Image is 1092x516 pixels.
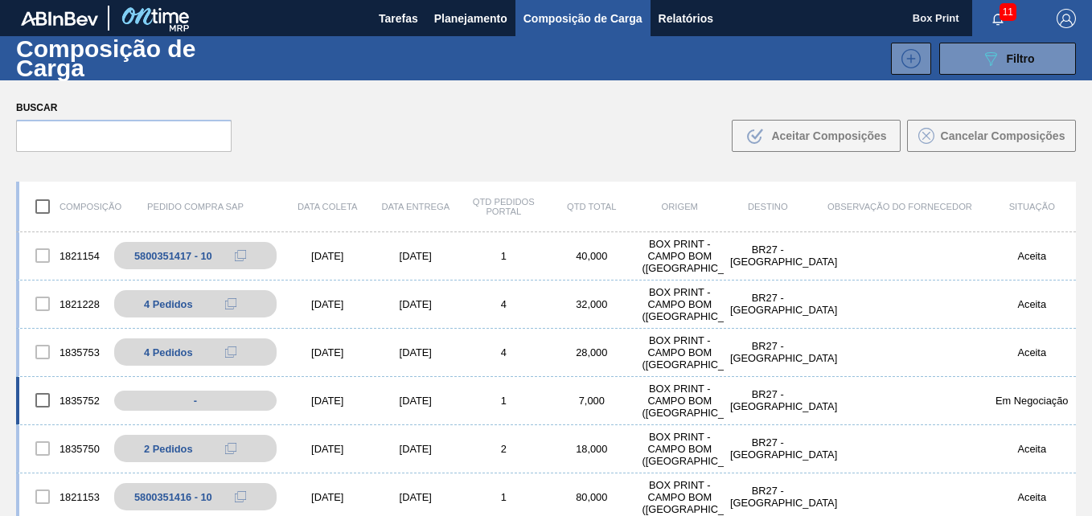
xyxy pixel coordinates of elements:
div: [DATE] [284,250,372,262]
div: 1 [460,250,548,262]
div: Situação [988,202,1077,211]
button: Filtro [939,43,1076,75]
div: [DATE] [372,491,460,503]
div: [DATE] [284,491,372,503]
div: 5800351416 - 10 [134,491,212,503]
button: Notificações [972,7,1024,30]
div: Qtd Total [548,202,636,211]
div: [DATE] [284,346,372,358]
div: Aceita [988,250,1077,262]
div: [DATE] [372,250,460,262]
div: Pedido Compra SAP [108,202,284,211]
div: [DATE] [284,443,372,455]
div: Aceita [988,346,1077,358]
div: 1821153 [19,480,108,514]
button: Cancelar Composições [907,120,1076,152]
div: Data coleta [284,202,372,211]
span: Tarefas [379,9,418,28]
div: Composição [19,190,108,223]
div: 5800351417 - 10 [134,250,212,262]
span: Cancelar Composições [941,129,1065,142]
div: BOX PRINT - CAMPO BOM (RS) [636,238,725,274]
h1: Composição de Carga [16,39,263,76]
div: 1835752 [19,383,108,417]
span: Composição de Carga [523,9,642,28]
div: BR27 - Nova Minas [724,388,812,412]
span: Filtro [1007,52,1035,65]
span: Planejamento [434,9,507,28]
img: Logout [1057,9,1076,28]
span: 2 Pedidos [144,443,192,455]
span: Relatórios [659,9,713,28]
div: BR27 - Nova Minas [724,436,812,461]
div: Data entrega [372,202,460,211]
div: 2 [460,443,548,455]
div: [DATE] [372,298,460,310]
div: Observação do Fornecedor [812,202,988,211]
div: 1835753 [19,335,108,369]
div: BOX PRINT - CAMPO BOM (RS) [636,383,725,419]
div: Copiar [224,246,257,265]
div: BOX PRINT - CAMPO BOM (RS) [636,479,725,515]
span: 4 Pedidos [144,298,192,310]
div: Copiar [215,439,247,458]
span: Aceitar Composições [771,129,886,142]
img: TNhmsLtSVTkK8tSr43FrP2fwEKptu5GPRR3wAAAABJRU5ErkJggg== [21,11,98,26]
div: Nova Composição [883,43,931,75]
div: [DATE] [284,395,372,407]
div: 28,000 [548,346,636,358]
div: 4 [460,298,548,310]
div: [DATE] [372,443,460,455]
div: 4 [460,346,548,358]
span: 4 Pedidos [144,346,192,358]
div: 40,000 [548,250,636,262]
div: Origem [636,202,725,211]
div: 1 [460,491,548,503]
div: Em Negociação [988,395,1077,407]
button: Aceitar Composições [732,120,901,152]
div: Copiar [224,487,257,506]
div: 1821154 [19,239,108,272]
label: Buscar [16,96,232,120]
div: BOX PRINT - CAMPO BOM (RS) [636,334,725,371]
div: [DATE] [372,395,460,407]
div: 18,000 [548,443,636,455]
div: 80,000 [548,491,636,503]
div: Copiar [215,342,247,362]
div: BR27 - Nova Minas [724,340,812,364]
div: - [114,391,277,411]
div: 1821228 [19,287,108,321]
div: 7,000 [548,395,636,407]
div: BR27 - Nova Minas [724,292,812,316]
div: Aceita [988,298,1077,310]
div: Qtd Pedidos Portal [460,197,548,216]
div: Destino [724,202,812,211]
div: [DATE] [284,298,372,310]
div: [DATE] [372,346,460,358]
span: 11 [1000,3,1016,21]
div: BR27 - Nova Minas [724,244,812,268]
div: 1 [460,395,548,407]
div: BOX PRINT - CAMPO BOM (RS) [636,286,725,322]
div: 1835750 [19,432,108,465]
div: BOX PRINT - CAMPO BOM (RS) [636,431,725,467]
div: Aceita [988,443,1077,455]
div: Aceita [988,491,1077,503]
div: BR27 - Nova Minas [724,485,812,509]
div: 32,000 [548,298,636,310]
div: Copiar [215,294,247,313]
